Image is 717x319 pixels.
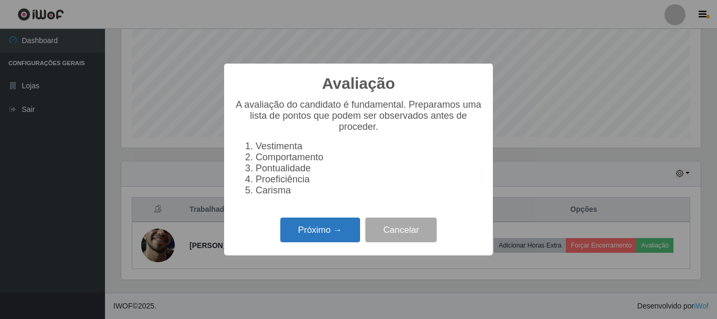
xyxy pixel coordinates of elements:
button: Próximo → [280,218,360,242]
li: Comportamento [256,152,482,163]
li: Vestimenta [256,141,482,152]
p: A avaliação do candidato é fundamental. Preparamos uma lista de pontos que podem ser observados a... [235,99,482,132]
li: Carisma [256,185,482,196]
button: Cancelar [365,218,437,242]
h2: Avaliação [322,74,395,93]
li: Pontualidade [256,163,482,174]
li: Proeficiência [256,174,482,185]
